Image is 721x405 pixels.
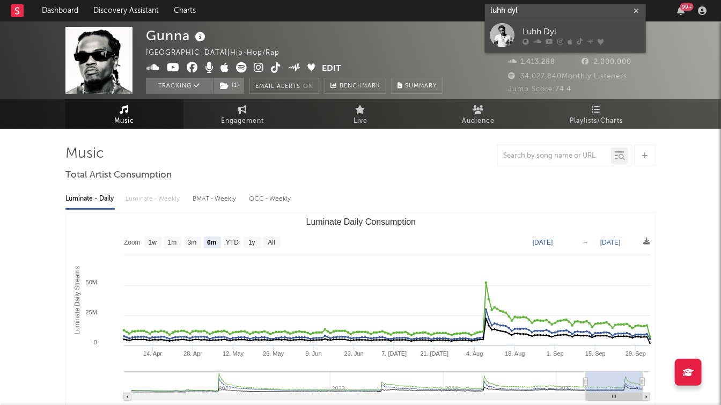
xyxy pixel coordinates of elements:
button: (1) [214,78,244,94]
text: All [268,239,275,247]
div: Luminate - Daily [65,190,115,208]
text: Luminate Daily Consumption [306,217,416,226]
text: 23. Jun [344,350,364,357]
input: Search for artists [485,4,646,18]
div: BMAT - Weekly [193,190,238,208]
span: Summary [405,83,437,89]
text: 3m [188,239,197,247]
text: 28. Apr [183,350,202,357]
span: Benchmark [340,80,380,93]
button: 99+ [677,6,685,15]
span: 2,000,000 [582,58,632,65]
a: Music [65,99,183,129]
a: Audience [420,99,538,129]
text: 29. Sep [626,350,646,357]
text: [DATE] [600,239,621,246]
a: Benchmark [325,78,386,94]
text: 7. [DATE] [381,350,407,357]
text: 18. Aug [505,350,525,357]
text: 14. Apr [143,350,162,357]
a: Engagement [183,99,301,129]
span: ( 1 ) [213,78,245,94]
button: Summary [392,78,443,94]
text: YTD [226,239,239,247]
div: Gunna [146,27,208,45]
span: Total Artist Consumption [65,169,172,182]
em: On [303,84,313,90]
text: 21. [DATE] [420,350,448,357]
button: Email AlertsOn [249,78,319,94]
div: [GEOGRAPHIC_DATA] | Hip-Hop/Rap [146,47,292,60]
text: 0 [94,339,97,345]
text: 1y [248,239,255,247]
text: [DATE] [533,239,553,246]
text: 9. Jun [306,350,322,357]
text: 6m [207,239,216,247]
a: Playlists/Charts [538,99,656,129]
span: Music [115,115,135,128]
text: Zoom [124,239,141,247]
a: Luhh Dyl [485,18,646,53]
div: 99 + [680,3,694,11]
span: 1,413,288 [508,58,555,65]
text: Luminate Daily Streams [73,266,81,334]
text: 25M [86,309,97,315]
button: Tracking [146,78,213,94]
text: 12. May [223,350,244,357]
span: Jump Score: 74.4 [508,86,571,93]
a: Live [301,99,420,129]
input: Search by song name or URL [498,152,611,160]
text: 1m [168,239,177,247]
div: OCC - Weekly [249,190,292,208]
span: Playlists/Charts [570,115,623,128]
text: 4. Aug [466,350,483,357]
text: → [582,239,588,246]
span: Live [354,115,367,128]
button: Edit [322,62,342,76]
text: 50M [86,279,97,285]
text: 15. Sep [585,350,606,357]
text: 26. May [263,350,284,357]
span: 34,027,840 Monthly Listeners [508,73,627,80]
span: Audience [462,115,495,128]
text: 1w [149,239,157,247]
div: Luhh Dyl [523,26,641,39]
span: Engagement [221,115,264,128]
text: 1. Sep [547,350,564,357]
